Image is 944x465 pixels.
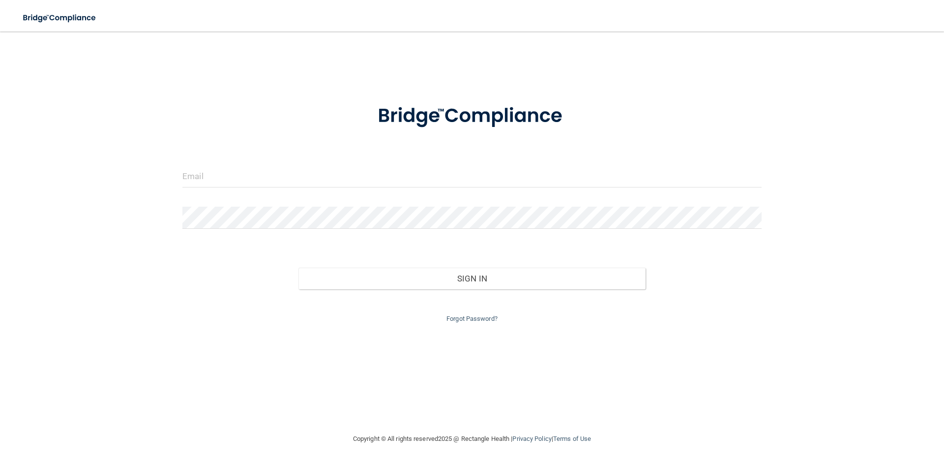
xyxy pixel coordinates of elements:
[293,423,651,455] div: Copyright © All rights reserved 2025 @ Rectangle Health | |
[446,315,498,322] a: Forgot Password?
[182,165,762,187] input: Email
[512,435,551,442] a: Privacy Policy
[15,8,105,28] img: bridge_compliance_login_screen.278c3ca4.svg
[357,91,587,142] img: bridge_compliance_login_screen.278c3ca4.svg
[553,435,591,442] a: Terms of Use
[298,268,646,289] button: Sign In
